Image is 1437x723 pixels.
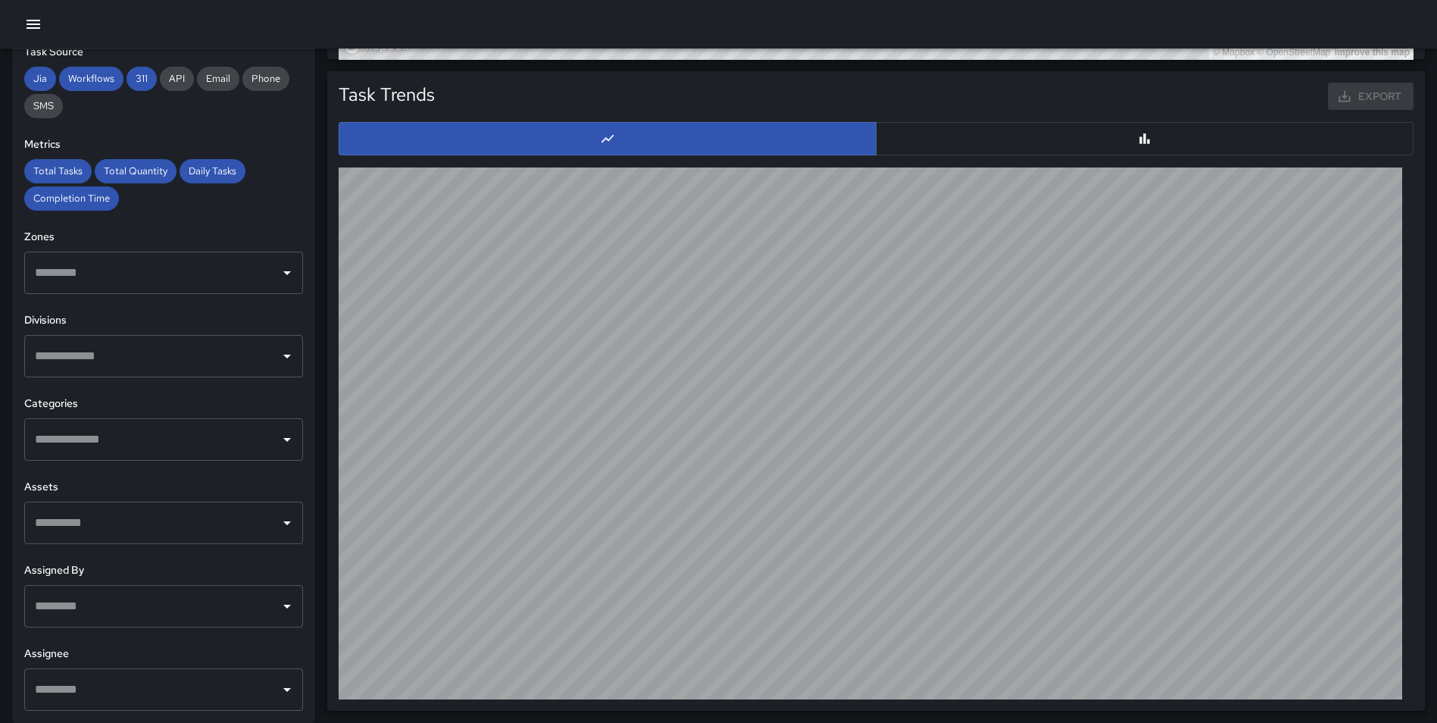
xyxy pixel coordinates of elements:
button: Open [276,679,298,700]
div: SMS [24,94,63,118]
button: Open [276,346,298,367]
button: Open [276,596,298,617]
h5: Task Trends [339,83,435,107]
span: Total Tasks [24,164,92,177]
h6: Assets [24,479,303,496]
h6: Categories [24,396,303,412]
button: Open [276,429,298,450]
div: Daily Tasks [180,159,245,183]
div: Workflows [59,67,123,91]
h6: Divisions [24,312,303,329]
span: Phone [242,72,289,85]
span: 311 [127,72,157,85]
button: Bar Chart [876,122,1414,155]
svg: Line Chart [600,131,615,146]
span: SMS [24,99,63,112]
button: Line Chart [339,122,876,155]
h6: Task Source [24,44,303,61]
div: 311 [127,67,157,91]
h6: Assigned By [24,562,303,579]
button: Open [276,262,298,283]
div: Completion Time [24,186,119,211]
div: Total Quantity [95,159,177,183]
div: Phone [242,67,289,91]
div: Jia [24,67,56,91]
h6: Zones [24,229,303,246]
span: API [160,72,194,85]
span: Workflows [59,72,123,85]
div: Email [197,67,239,91]
span: Email [197,72,239,85]
h6: Assignee [24,646,303,662]
h6: Metrics [24,136,303,153]
span: Completion Time [24,192,119,205]
svg: Bar Chart [1137,131,1152,146]
span: Jia [24,72,56,85]
div: Total Tasks [24,159,92,183]
button: Open [276,512,298,534]
div: API [160,67,194,91]
span: Daily Tasks [180,164,245,177]
span: Total Quantity [95,164,177,177]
